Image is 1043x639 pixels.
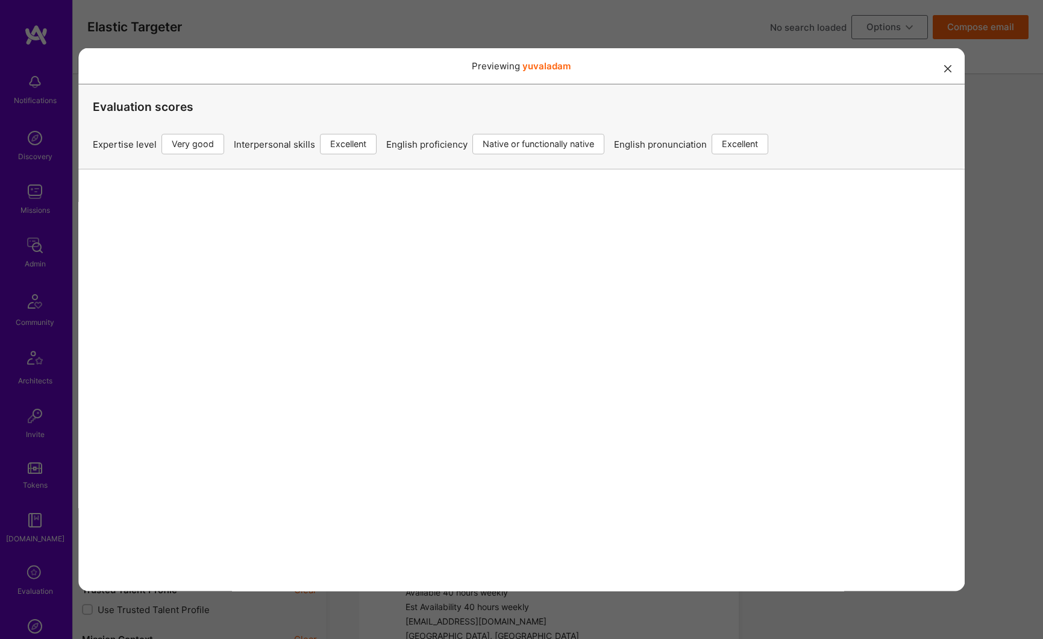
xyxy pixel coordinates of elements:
[386,137,468,150] span: English proficiency
[712,134,768,154] div: Excellent
[78,48,965,591] div: modal
[93,137,157,150] span: Expertise level
[234,137,315,150] span: Interpersonal skills
[78,48,965,84] div: Previewing
[523,60,571,72] a: yuvaladam
[614,137,707,150] span: English pronunciation
[472,134,604,154] div: Native or functionally native
[320,134,377,154] div: Excellent
[161,134,224,154] div: Very good
[93,99,950,113] h4: Evaluation scores
[944,65,951,72] i: icon Close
